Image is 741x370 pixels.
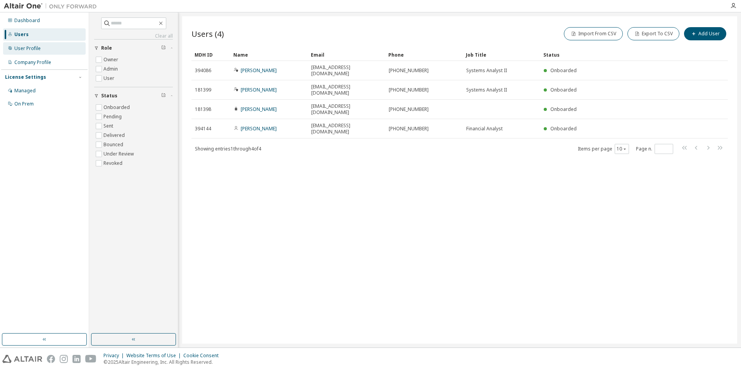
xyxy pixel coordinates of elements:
a: [PERSON_NAME] [241,86,277,93]
a: Clear all [94,33,173,39]
button: Status [94,87,173,104]
div: Dashboard [14,17,40,24]
span: [EMAIL_ADDRESS][DOMAIN_NAME] [311,64,382,77]
div: MDH ID [195,48,227,61]
button: 10 [617,146,627,152]
span: [EMAIL_ADDRESS][DOMAIN_NAME] [311,103,382,116]
span: Items per page [578,144,629,154]
div: Website Terms of Use [126,353,183,359]
span: [EMAIL_ADDRESS][DOMAIN_NAME] [311,84,382,96]
img: instagram.svg [60,355,68,363]
label: Onboarded [103,103,131,112]
div: Company Profile [14,59,51,66]
span: Clear filter [161,45,166,51]
span: [EMAIL_ADDRESS][DOMAIN_NAME] [311,123,382,135]
img: Altair One [4,2,101,10]
div: Job Title [466,48,537,61]
img: youtube.svg [85,355,97,363]
img: facebook.svg [47,355,55,363]
span: Clear filter [161,93,166,99]
div: Users [14,31,29,38]
span: 394086 [195,67,211,74]
span: [PHONE_NUMBER] [389,126,429,132]
span: 181398 [195,106,211,112]
span: Status [101,93,117,99]
span: Users (4) [191,28,224,39]
a: [PERSON_NAME] [241,125,277,132]
span: Systems Analyst II [466,87,507,93]
button: Add User [684,27,726,40]
label: Owner [103,55,120,64]
span: Financial Analyst [466,126,503,132]
span: [PHONE_NUMBER] [389,87,429,93]
span: 394144 [195,126,211,132]
label: Bounced [103,140,125,149]
div: Managed [14,88,36,94]
div: Cookie Consent [183,353,223,359]
div: Name [233,48,305,61]
a: [PERSON_NAME] [241,67,277,74]
span: Role [101,45,112,51]
button: Export To CSV [627,27,679,40]
span: Onboarded [550,106,577,112]
button: Role [94,40,173,57]
label: Revoked [103,159,124,168]
button: Import From CSV [564,27,623,40]
img: linkedin.svg [72,355,81,363]
div: License Settings [5,74,46,80]
div: Phone [388,48,460,61]
span: Showing entries 1 through 4 of 4 [195,145,261,152]
span: Page n. [636,144,673,154]
div: On Prem [14,101,34,107]
label: Admin [103,64,119,74]
span: Onboarded [550,86,577,93]
span: Systems Analyst II [466,67,507,74]
label: Under Review [103,149,135,159]
span: Onboarded [550,67,577,74]
div: User Profile [14,45,41,52]
span: [PHONE_NUMBER] [389,67,429,74]
a: [PERSON_NAME] [241,106,277,112]
label: Delivered [103,131,126,140]
label: Pending [103,112,123,121]
div: Privacy [103,353,126,359]
div: Status [543,48,688,61]
span: [PHONE_NUMBER] [389,106,429,112]
p: © 2025 Altair Engineering, Inc. All Rights Reserved. [103,359,223,365]
img: altair_logo.svg [2,355,42,363]
label: User [103,74,116,83]
label: Sent [103,121,115,131]
div: Email [311,48,382,61]
span: 181399 [195,87,211,93]
span: Onboarded [550,125,577,132]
